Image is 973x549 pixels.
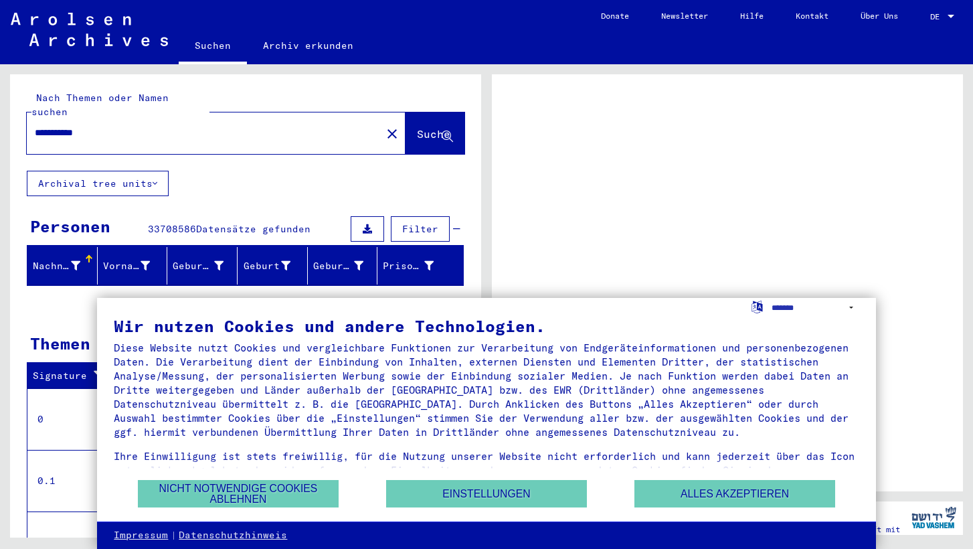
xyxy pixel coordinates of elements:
[308,247,378,285] mat-header-cell: Geburtsdatum
[103,259,151,273] div: Vorname
[33,259,80,273] div: Nachname
[377,247,463,285] mat-header-cell: Prisoner #
[391,216,450,242] button: Filter
[909,501,959,534] img: yv_logo.png
[243,259,290,273] div: Geburt‏
[386,480,587,507] button: Einstellungen
[772,298,859,317] select: Sprache auswählen
[33,366,122,387] div: Signature
[11,13,168,46] img: Arolsen_neg.svg
[27,388,120,450] td: 0
[27,247,98,285] mat-header-cell: Nachname
[30,214,110,238] div: Personen
[750,300,764,313] label: Sprache auswählen
[31,92,169,118] mat-label: Nach Themen oder Namen suchen
[384,126,400,142] mat-icon: close
[103,255,167,277] div: Vorname
[173,259,224,273] div: Geburtsname
[114,529,168,542] a: Impressum
[167,247,238,285] mat-header-cell: Geburtsname
[238,247,308,285] mat-header-cell: Geburt‏
[33,369,109,383] div: Signature
[114,318,859,334] div: Wir nutzen Cookies und andere Technologien.
[30,331,90,356] div: Themen
[114,341,859,439] div: Diese Website nutzt Cookies und vergleichbare Funktionen zur Verarbeitung von Endgeräteinformatio...
[179,529,287,542] a: Datenschutzhinweis
[138,480,339,507] button: Nicht notwendige Cookies ablehnen
[383,259,434,273] div: Prisoner #
[148,223,196,235] span: 33708586
[402,223,438,235] span: Filter
[383,255,450,277] div: Prisoner #
[179,29,247,64] a: Suchen
[33,255,97,277] div: Nachname
[173,255,240,277] div: Geburtsname
[417,127,450,141] span: Suche
[98,247,168,285] mat-header-cell: Vorname
[406,112,464,154] button: Suche
[243,255,307,277] div: Geburt‏
[634,480,835,507] button: Alles akzeptieren
[247,29,369,62] a: Archiv erkunden
[313,259,364,273] div: Geburtsdatum
[27,171,169,196] button: Archival tree units
[27,450,120,512] td: 0.1
[114,449,859,491] div: Ihre Einwilligung ist stets freiwillig, für die Nutzung unserer Website nicht erforderlich und ka...
[379,120,406,147] button: Clear
[196,223,311,235] span: Datensätze gefunden
[930,12,945,21] span: DE
[313,255,381,277] div: Geburtsdatum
